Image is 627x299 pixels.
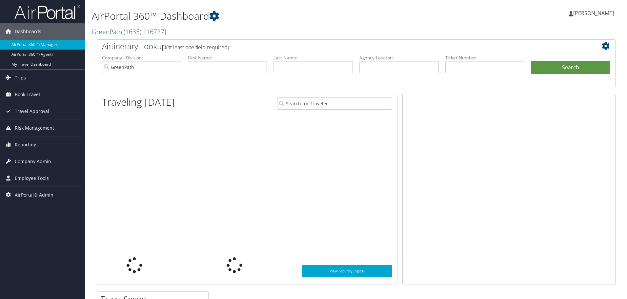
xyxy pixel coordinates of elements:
span: Dashboards [15,23,41,40]
span: [PERSON_NAME] [573,10,614,17]
label: First Name: [188,54,267,61]
span: AirPortal® Admin [15,187,53,203]
a: [PERSON_NAME] [569,3,620,23]
label: Company - Division: [102,54,181,61]
span: ( 1635 ) [124,27,141,36]
span: (at least one field required) [166,44,229,51]
input: Search for Traveler [277,97,392,110]
span: Travel Approval [15,103,49,119]
a: GreenPath [92,27,166,36]
span: Trips [15,70,26,86]
span: Employee Tools [15,170,49,186]
label: Ticket Number: [445,54,525,61]
h1: Traveling [DATE] [102,95,175,109]
span: Book Travel [15,86,40,103]
label: Agency Locator: [359,54,439,61]
span: Risk Management [15,120,54,136]
button: Search [531,61,610,74]
h2: Airtinerary Lookup [102,41,567,52]
a: View SecurityLogic® [302,265,392,277]
span: Reporting [15,137,36,153]
span: Company Admin [15,153,51,170]
label: Last Name: [273,54,353,61]
h1: AirPortal 360™ Dashboard [92,9,444,23]
span: , [ 16727 ] [141,27,166,36]
img: airportal-logo.png [14,4,80,20]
